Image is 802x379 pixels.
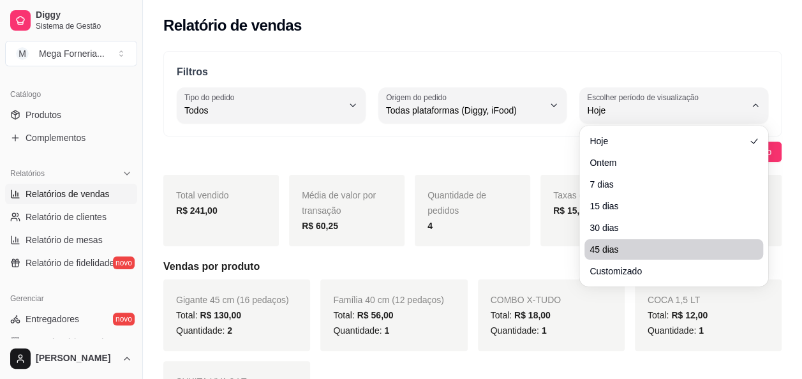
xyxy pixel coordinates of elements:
[26,336,105,348] span: Nota Fiscal (NFC-e)
[590,135,745,147] span: Hoje
[176,190,229,200] span: Total vendido
[26,188,110,200] span: Relatórios de vendas
[542,325,547,336] span: 1
[176,310,241,320] span: Total:
[333,325,389,336] span: Quantidade:
[5,288,137,309] div: Gerenciar
[184,92,239,103] label: Tipo do pedido
[699,325,704,336] span: 1
[648,325,704,336] span: Quantidade:
[587,92,702,103] label: Escolher período de visualização
[227,325,232,336] span: 2
[10,168,45,179] span: Relatórios
[590,243,745,256] span: 45 dias
[590,178,745,191] span: 7 dias
[36,10,132,21] span: Diggy
[590,200,745,212] span: 15 dias
[302,221,338,231] strong: R$ 60,25
[514,310,551,320] span: R$ 18,00
[26,313,79,325] span: Entregadores
[26,256,114,269] span: Relatório de fidelidade
[302,190,376,216] span: Média de valor por transação
[26,108,61,121] span: Produtos
[491,310,551,320] span: Total:
[648,295,700,305] span: COCA 1,5 LT
[163,259,782,274] h5: Vendas por produto
[648,310,708,320] span: Total:
[176,205,218,216] strong: R$ 241,00
[590,156,745,169] span: Ontem
[333,295,444,305] span: Família 40 cm (12 pedaços)
[176,295,289,305] span: Gigante 45 cm (16 pedaços)
[491,295,561,305] span: COMBO X-TUDO
[384,325,389,336] span: 1
[26,234,103,246] span: Relatório de mesas
[177,64,768,80] p: Filtros
[176,325,232,336] span: Quantidade:
[184,104,343,117] span: Todos
[26,211,107,223] span: Relatório de clientes
[427,221,433,231] strong: 4
[357,310,394,320] span: R$ 56,00
[200,310,241,320] span: R$ 130,00
[16,47,29,60] span: M
[5,41,137,66] button: Select a team
[553,205,590,216] strong: R$ 15,00
[491,325,547,336] span: Quantidade:
[590,221,745,234] span: 30 dias
[386,104,544,117] span: Todas plataformas (Diggy, iFood)
[5,84,137,105] div: Catálogo
[671,310,708,320] span: R$ 12,00
[427,190,486,216] span: Quantidade de pedidos
[587,104,745,117] span: Hoje
[333,310,393,320] span: Total:
[386,92,450,103] label: Origem do pedido
[553,190,621,200] span: Taxas de entrega
[39,47,105,60] div: Mega Forneria ...
[163,15,302,36] h2: Relatório de vendas
[26,131,85,144] span: Complementos
[36,21,132,31] span: Sistema de Gestão
[36,353,117,364] span: [PERSON_NAME]
[590,265,745,278] span: Customizado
